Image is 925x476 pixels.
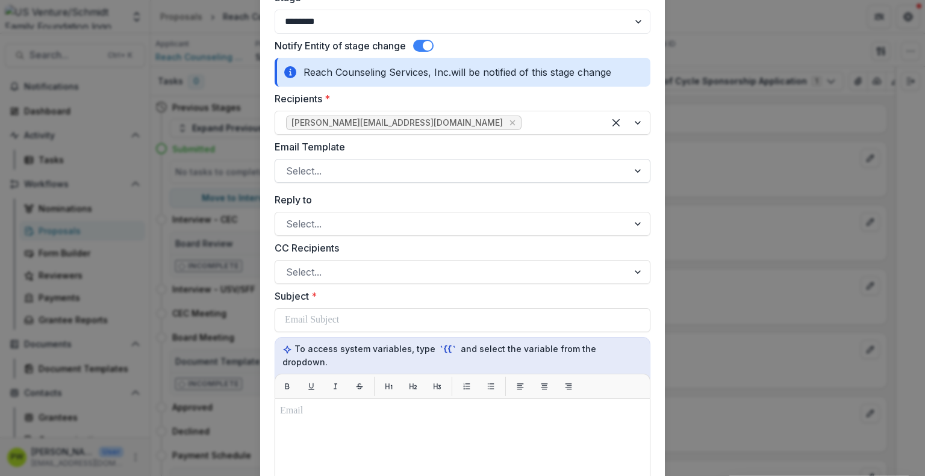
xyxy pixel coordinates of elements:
[291,118,503,128] span: [PERSON_NAME][EMAIL_ADDRESS][DOMAIN_NAME]
[535,377,554,396] button: Align center
[506,117,519,129] div: Remove marianne@reachcounseling.com
[511,377,530,396] button: Align left
[379,377,399,396] button: H1
[278,377,297,396] button: Bold
[275,58,650,87] div: Reach Counseling Services, Inc. will be notified of this stage change
[606,113,626,132] div: Clear selected options
[275,193,643,207] label: Reply to
[481,377,500,396] button: List
[438,343,458,356] code: `{{`
[275,140,643,154] label: Email Template
[275,289,643,303] label: Subject
[302,377,321,396] button: Underline
[403,377,423,396] button: H2
[457,377,476,396] button: List
[350,377,369,396] button: Strikethrough
[559,377,578,396] button: Align right
[428,377,447,396] button: H3
[275,241,643,255] label: CC Recipients
[275,91,643,106] label: Recipients
[275,39,406,53] label: Notify Entity of stage change
[326,377,345,396] button: Italic
[282,342,643,368] p: To access system variables, type and select the variable from the dropdown.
